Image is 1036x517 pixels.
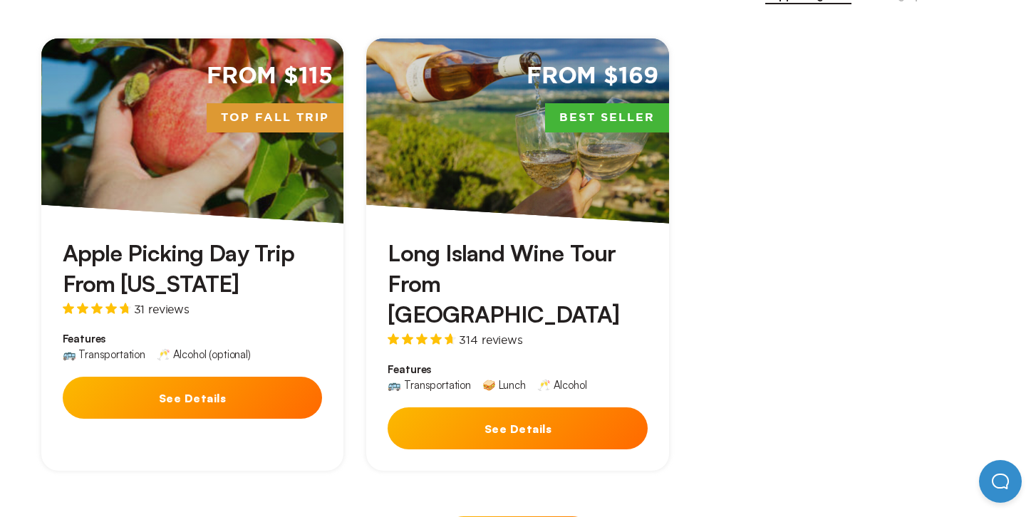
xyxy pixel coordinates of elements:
span: Best Seller [545,103,669,133]
span: 31 reviews [134,303,190,315]
div: 🚌 Transportation [388,380,470,390]
div: 🚌 Transportation [63,349,145,360]
a: From $115Top Fall TripApple Picking Day Trip From [US_STATE]31 reviewsFeatures🚌 Transportation🥂 A... [41,38,344,471]
span: Top Fall Trip [207,103,343,133]
button: See Details [388,407,648,449]
iframe: Help Scout Beacon - Open [979,460,1022,503]
div: 🥂 Alcohol [537,380,587,390]
span: Features [388,362,648,377]
h3: Long Island Wine Tour From [GEOGRAPHIC_DATA] [388,238,648,330]
span: From $115 [207,61,333,92]
span: 314 reviews [459,334,522,345]
span: Features [63,332,323,346]
h3: Apple Picking Day Trip From [US_STATE] [63,238,323,299]
div: 🥂 Alcohol (optional) [157,349,251,360]
a: From $169Best SellerLong Island Wine Tour From [GEOGRAPHIC_DATA]314 reviewsFeatures🚌 Transportati... [366,38,669,471]
button: See Details [63,377,323,419]
div: 🥪 Lunch [482,380,526,390]
span: From $169 [527,61,658,92]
